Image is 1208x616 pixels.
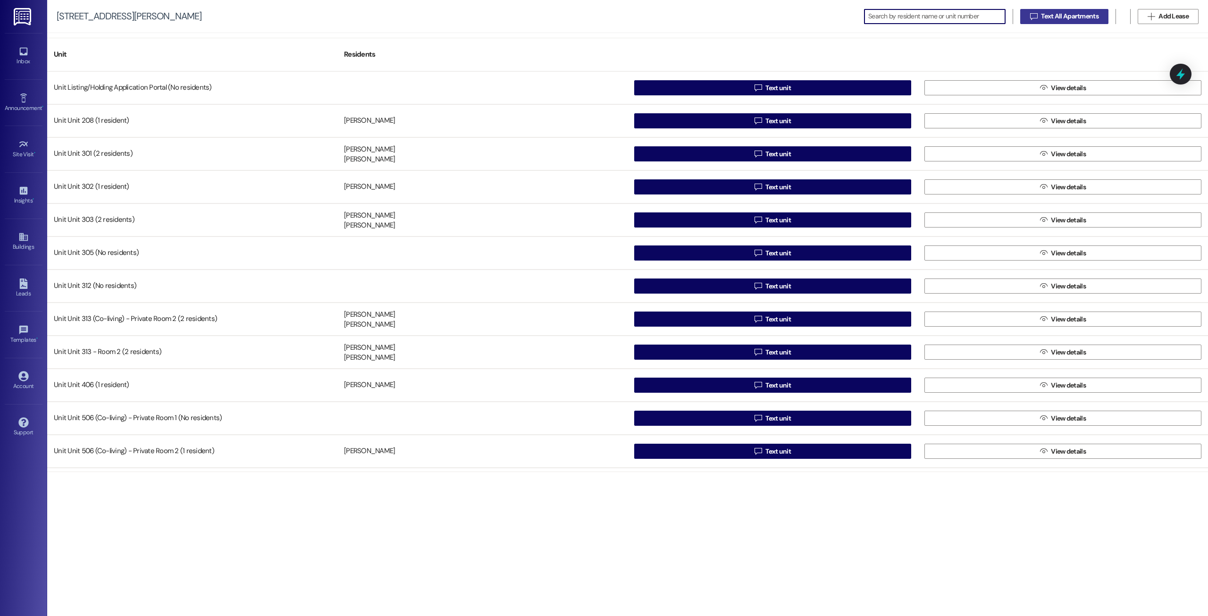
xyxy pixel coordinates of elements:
[1040,381,1047,389] i: 
[765,447,791,456] span: Text unit
[755,315,762,323] i: 
[634,278,911,294] button: Text unit
[765,116,791,126] span: Text unit
[765,83,791,93] span: Text unit
[47,43,337,66] div: Unit
[1051,83,1086,93] span: View details
[634,378,911,393] button: Text unit
[47,409,337,428] div: Unit Unit 506 (Co-living) - Private Room 1 (No residents)
[1040,84,1047,92] i: 
[755,150,762,158] i: 
[765,182,791,192] span: Text unit
[344,447,395,456] div: [PERSON_NAME]
[1158,11,1189,21] span: Add Lease
[634,312,911,327] button: Text unit
[755,84,762,92] i: 
[42,103,43,110] span: •
[765,380,791,390] span: Text unit
[924,146,1201,161] button: View details
[47,442,337,461] div: Unit Unit 506 (Co-living) - Private Room 2 (1 resident)
[1138,9,1199,24] button: Add Lease
[5,322,42,347] a: Templates •
[344,310,395,320] div: [PERSON_NAME]
[765,248,791,258] span: Text unit
[755,216,762,224] i: 
[344,144,395,154] div: [PERSON_NAME]
[47,211,337,229] div: Unit Unit 303 (2 residents)
[755,282,762,290] i: 
[1051,314,1086,324] span: View details
[634,411,911,426] button: Text unit
[924,345,1201,360] button: View details
[47,376,337,395] div: Unit Unit 406 (1 resident)
[1040,249,1047,257] i: 
[634,245,911,261] button: Text unit
[924,411,1201,426] button: View details
[344,155,395,165] div: [PERSON_NAME]
[47,244,337,262] div: Unit Unit 305 (No residents)
[1040,216,1047,224] i: 
[344,380,395,390] div: [PERSON_NAME]
[1051,447,1086,456] span: View details
[1051,347,1086,357] span: View details
[1040,447,1047,455] i: 
[1040,315,1047,323] i: 
[1030,13,1037,20] i: 
[755,447,762,455] i: 
[57,11,201,21] div: [STREET_ADDRESS][PERSON_NAME]
[1148,13,1155,20] i: 
[755,117,762,125] i: 
[5,276,42,301] a: Leads
[36,335,38,342] span: •
[634,179,911,194] button: Text unit
[34,150,35,156] span: •
[47,277,337,295] div: Unit Unit 312 (No residents)
[755,249,762,257] i: 
[924,212,1201,228] button: View details
[765,215,791,225] span: Text unit
[344,320,395,330] div: [PERSON_NAME]
[47,78,337,97] div: Unit Listing/Holding Application Portal (No residents)
[1051,248,1086,258] span: View details
[634,444,911,459] button: Text unit
[868,10,1005,23] input: Search by resident name or unit number
[5,183,42,208] a: Insights •
[1051,413,1086,423] span: View details
[924,179,1201,194] button: View details
[47,111,337,130] div: Unit Unit 208 (1 resident)
[344,211,395,220] div: [PERSON_NAME]
[755,348,762,356] i: 
[344,221,395,231] div: [PERSON_NAME]
[1040,348,1047,356] i: 
[337,43,628,66] div: Residents
[765,149,791,159] span: Text unit
[47,343,337,362] div: Unit Unit 313 - Room 2 (2 residents)
[1051,281,1086,291] span: View details
[344,116,395,126] div: [PERSON_NAME]
[634,113,911,128] button: Text unit
[924,278,1201,294] button: View details
[1020,9,1108,24] button: Text All Apartments
[634,146,911,161] button: Text unit
[755,414,762,422] i: 
[344,353,395,363] div: [PERSON_NAME]
[5,136,42,162] a: Site Visit •
[765,314,791,324] span: Text unit
[765,347,791,357] span: Text unit
[5,414,42,440] a: Support
[1040,117,1047,125] i: 
[5,229,42,254] a: Buildings
[1051,149,1086,159] span: View details
[924,113,1201,128] button: View details
[33,196,34,203] span: •
[1041,11,1099,21] span: Text All Apartments
[344,343,395,353] div: [PERSON_NAME]
[47,310,337,329] div: Unit Unit 313 (Co-living) - Private Room 2 (2 residents)
[5,368,42,394] a: Account
[47,177,337,196] div: Unit Unit 302 (1 resident)
[5,43,42,69] a: Inbox
[765,281,791,291] span: Text unit
[344,182,395,192] div: [PERSON_NAME]
[924,444,1201,459] button: View details
[924,378,1201,393] button: View details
